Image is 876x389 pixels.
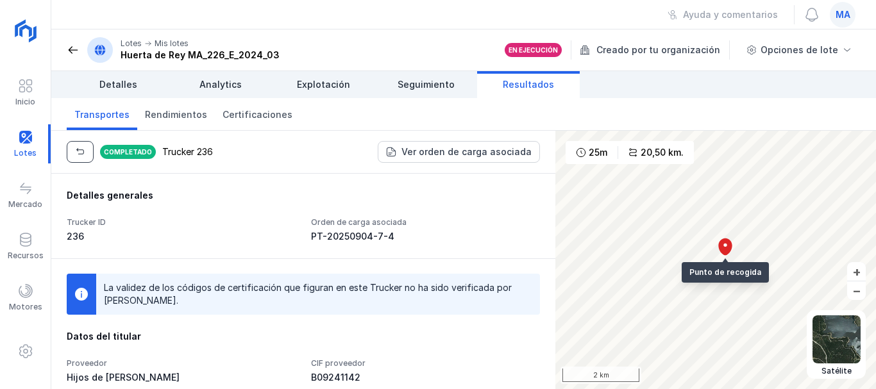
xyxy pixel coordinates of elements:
[311,358,540,368] div: CIF proveedor
[67,217,296,228] div: Trucker ID
[67,358,296,368] div: Proveedor
[99,78,137,91] span: Detalles
[9,302,42,312] div: Motores
[215,98,300,130] a: Certificaciones
[145,108,207,121] span: Rendimientos
[67,189,540,202] div: Detalles generales
[847,262,866,281] button: +
[297,78,350,91] span: Explotación
[375,71,477,98] a: Seguimiento
[67,230,296,243] div: 236
[398,78,455,91] span: Seguimiento
[761,44,838,56] div: Opciones de lote
[162,145,213,158] div: Trucker 236
[137,98,215,130] a: Rendimientos
[67,71,169,98] a: Detalles
[223,108,292,121] span: Certificaciones
[378,141,540,163] button: Ver orden de carga asociada
[503,78,554,91] span: Resultados
[847,281,866,300] button: –
[67,98,137,130] a: Transportes
[659,4,786,26] button: Ayuda y comentarios
[477,71,580,98] a: Resultados
[155,38,189,49] div: Mis lotes
[272,71,375,98] a: Explotación
[311,230,540,243] div: PT-20250904-7-4
[121,38,142,49] div: Lotes
[67,371,296,384] div: Hijos de [PERSON_NAME]
[199,78,242,91] span: Analytics
[169,71,272,98] a: Analytics
[813,366,861,376] div: Satélite
[67,330,540,343] div: Datos del titular
[15,97,35,107] div: Inicio
[10,15,42,47] img: logoRight.svg
[8,199,42,210] div: Mercado
[836,8,850,21] span: ma
[641,146,684,159] div: 20,50 km.
[401,145,532,158] div: Ver orden de carga asociada
[589,146,607,159] div: 25m
[683,8,778,21] div: Ayuda y comentarios
[509,46,558,54] div: En ejecución
[580,40,732,60] div: Creado por tu organización
[311,217,540,228] div: Orden de carga asociada
[104,281,522,307] div: La validez de los códigos de certificación que figuran en este Trucker no ha sido verificada por ...
[8,251,44,261] div: Recursos
[311,371,540,384] div: B09241142
[74,108,130,121] span: Transportes
[99,144,157,160] div: Completado
[813,315,861,363] img: satellite.webp
[121,49,280,62] div: Huerta de Rey MA_226_E_2024_03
